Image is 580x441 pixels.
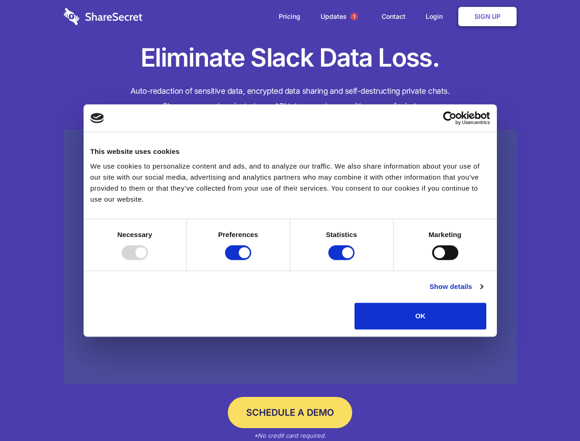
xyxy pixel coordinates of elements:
a: Wistia video thumbnail [64,130,517,384]
strong: Necessary [118,231,152,238]
a: Login [417,2,456,31]
a: Contact [372,2,415,31]
div: We use cookies to personalize content and ads, and to analyze our traffic. We also share informat... [90,161,490,205]
button: OK [355,303,486,329]
img: logo-wordmark-white-trans-d4663122ce5f474addd5e946df7df03e33cb6a1c49d2221995e7729f52c070b2.svg [64,8,142,25]
strong: Marketing [428,231,462,238]
a: Schedule a Demo [228,397,352,428]
span: 1 [350,13,358,20]
img: logo [90,113,104,123]
strong: Preferences [218,231,258,238]
div: This website uses cookies [90,146,490,157]
h4: Auto-redaction of sensitive data, encrypted data sharing and self-destructing private chats. Shar... [64,84,517,114]
a: Usercentrics Cookiebot - opens in a new window [410,111,490,125]
em: *No credit card required. [254,432,326,439]
a: Show details [429,281,483,292]
a: Pricing [270,2,310,31]
a: Sign Up [458,7,517,26]
strong: Statistics [326,231,357,238]
h1: Eliminate Slack Data Loss. [64,41,517,74]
